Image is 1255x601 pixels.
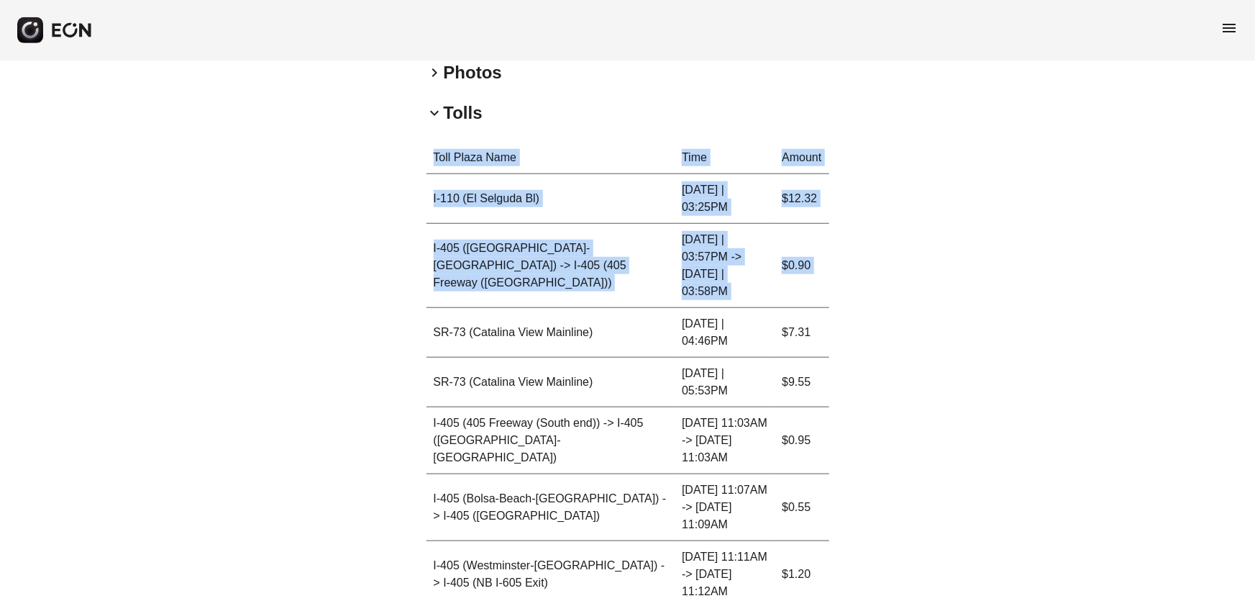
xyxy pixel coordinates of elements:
th: Toll Plaza Name [426,142,675,174]
th: Amount [775,142,829,174]
td: $0.95 [775,407,829,474]
td: [DATE] | 05:53PM [675,358,775,407]
td: [DATE] 11:03AM -> [DATE] 11:03AM [675,407,775,474]
td: $0.55 [775,474,829,541]
td: I-110 (El Selguda Bl) [426,174,675,224]
td: SR-73 (Catalina View Mainline) [426,308,675,358]
td: $0.90 [775,224,829,308]
td: $12.32 [775,174,829,224]
h2: Tolls [444,101,483,125]
td: I-405 (Bolsa-Beach-[GEOGRAPHIC_DATA]) -> I-405 ([GEOGRAPHIC_DATA]) [426,474,675,541]
td: $7.31 [775,308,829,358]
td: $9.55 [775,358,829,407]
td: [DATE] 11:07AM -> [DATE] 11:09AM [675,474,775,541]
td: SR-73 (Catalina View Mainline) [426,358,675,407]
span: keyboard_arrow_down [426,104,444,122]
span: keyboard_arrow_right [426,64,444,81]
td: [DATE] | 03:25PM [675,174,775,224]
td: [DATE] | 04:46PM [675,308,775,358]
th: Time [675,142,775,174]
td: I-405 ([GEOGRAPHIC_DATA]-[GEOGRAPHIC_DATA]) -> I-405 (405 Freeway ([GEOGRAPHIC_DATA])) [426,224,675,308]
span: menu [1220,19,1238,37]
td: [DATE] | 03:57PM -> [DATE] | 03:58PM [675,224,775,308]
td: I-405 (405 Freeway (South end)) -> I-405 ([GEOGRAPHIC_DATA]-[GEOGRAPHIC_DATA]) [426,407,675,474]
h2: Photos [444,61,502,84]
